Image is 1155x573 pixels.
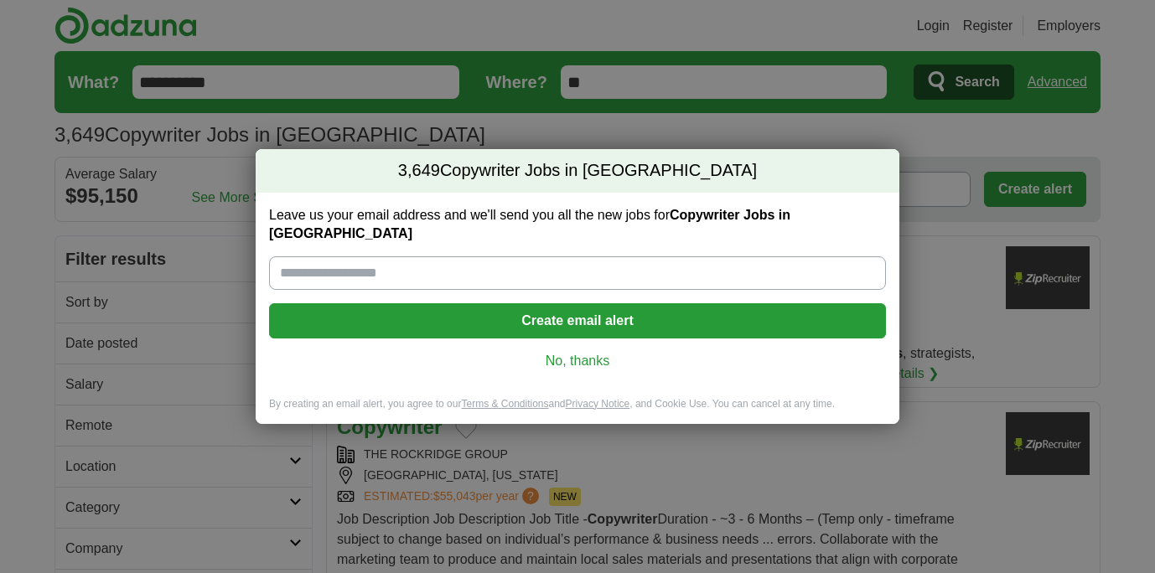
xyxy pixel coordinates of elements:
[282,352,873,370] a: No, thanks
[269,208,790,240] strong: Copywriter Jobs in [GEOGRAPHIC_DATA]
[461,398,548,410] a: Terms & Conditions
[398,159,440,183] span: 3,649
[256,397,899,425] div: By creating an email alert, you agree to our and , and Cookie Use. You can cancel at any time.
[566,398,630,410] a: Privacy Notice
[269,303,886,338] button: Create email alert
[256,149,899,193] h2: Copywriter Jobs in [GEOGRAPHIC_DATA]
[269,206,886,243] label: Leave us your email address and we'll send you all the new jobs for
